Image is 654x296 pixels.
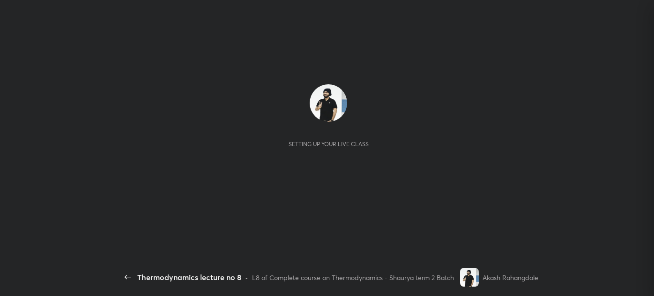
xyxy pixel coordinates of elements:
div: Setting up your live class [289,141,369,148]
div: • [245,273,248,282]
div: L8 of Complete course on Thermodynamics - Shaurya term 2 Batch [252,273,454,282]
div: Akash Rahangdale [483,273,538,282]
div: Thermodynamics lecture no 8 [137,272,241,283]
img: 8f727a4dc88941a88946b79831ce2c15.jpg [460,268,479,287]
img: 8f727a4dc88941a88946b79831ce2c15.jpg [310,84,347,122]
